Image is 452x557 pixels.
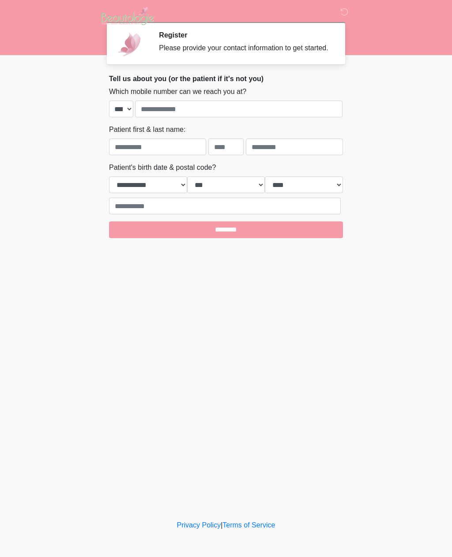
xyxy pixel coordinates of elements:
[109,124,185,135] label: Patient first & last name:
[159,43,330,53] div: Please provide your contact information to get started.
[177,521,221,529] a: Privacy Policy
[109,86,246,97] label: Which mobile number can we reach you at?
[221,521,222,529] a: |
[222,521,275,529] a: Terms of Service
[109,162,216,173] label: Patient's birth date & postal code?
[109,75,343,83] h2: Tell us about you (or the patient if it's not you)
[116,31,142,57] img: Agent Avatar
[159,31,330,39] h2: Register
[100,7,154,25] img: Beautologie Logo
